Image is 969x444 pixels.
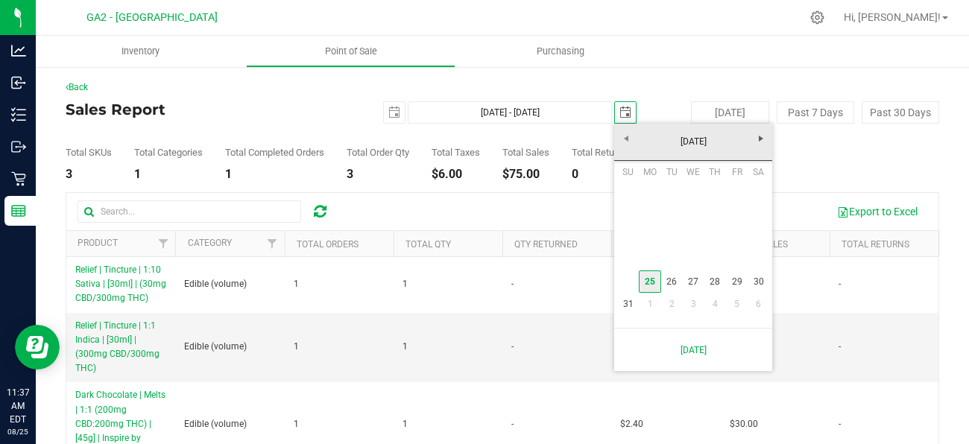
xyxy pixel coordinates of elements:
[403,340,408,354] span: 1
[639,270,660,294] a: 25
[704,270,726,294] a: 28
[78,238,118,248] a: Product
[294,277,299,291] span: 1
[347,168,409,180] div: 3
[225,168,324,180] div: 1
[730,417,758,431] span: $30.00
[66,101,357,118] h4: Sales Report
[842,239,909,250] a: Total Returns
[572,168,639,180] div: 0
[748,161,769,183] th: Saturday
[347,148,409,157] div: Total Order Qty
[246,36,456,67] a: Point of Sale
[844,11,941,23] span: Hi, [PERSON_NAME]!
[617,293,639,316] a: 31
[384,102,405,123] span: select
[134,168,203,180] div: 1
[294,340,299,354] span: 1
[620,417,643,431] span: $2.40
[683,270,704,294] a: 27
[839,417,841,431] span: -
[184,417,247,431] span: Edible (volume)
[11,75,26,90] inline-svg: Inbound
[305,45,397,58] span: Point of Sale
[661,161,683,183] th: Tuesday
[704,161,726,183] th: Thursday
[66,168,112,180] div: 3
[511,417,514,431] span: -
[622,334,764,365] a: [DATE]
[184,277,247,291] span: Edible (volume)
[827,199,927,224] button: Export to Excel
[511,340,514,354] span: -
[862,101,939,124] button: Past 30 Days
[11,107,26,122] inline-svg: Inventory
[184,340,247,354] span: Edible (volume)
[661,270,683,294] a: 26
[455,36,666,67] a: Purchasing
[691,101,768,124] button: [DATE]
[777,101,854,124] button: Past 7 Days
[517,45,605,58] span: Purchasing
[639,161,660,183] th: Monday
[502,168,549,180] div: $75.00
[639,293,660,316] a: 1
[66,148,112,157] div: Total SKUs
[86,11,218,24] span: GA2 - [GEOGRAPHIC_DATA]
[11,139,26,154] inline-svg: Outbound
[15,325,60,370] iframe: Resource center
[572,148,639,157] div: Total Return Qty
[403,417,408,431] span: 1
[432,148,480,157] div: Total Taxes
[683,293,704,316] a: 3
[101,45,180,58] span: Inventory
[225,148,324,157] div: Total Completed Orders
[726,293,748,316] a: 5
[11,43,26,58] inline-svg: Analytics
[259,231,284,256] a: Filter
[75,264,166,303] span: Relief | Tincture | 1:10 Sativa | [30ml] | (30mg CBD/300mg THC)
[75,320,160,374] span: Relief | Tincture | 1:1 Indica | [30ml] | (300mg CBD/300mg THC)
[188,238,232,248] a: Category
[808,10,827,25] div: Manage settings
[704,293,726,316] a: 4
[7,426,29,437] p: 08/25
[617,161,639,183] th: Sunday
[7,386,29,426] p: 11:37 AM EDT
[748,293,769,316] a: 6
[613,130,774,153] a: [DATE]
[839,340,841,354] span: -
[36,36,246,67] a: Inventory
[66,82,88,92] a: Back
[749,127,772,150] a: Next
[11,203,26,218] inline-svg: Reports
[403,277,408,291] span: 1
[514,239,578,250] a: Qty Returned
[151,231,175,256] a: Filter
[405,239,451,250] a: Total Qty
[661,293,683,316] a: 2
[839,277,841,291] span: -
[78,200,301,223] input: Search...
[726,161,748,183] th: Friday
[639,270,660,294] td: Current focused date is Monday, August 25, 2025
[502,148,549,157] div: Total Sales
[683,161,704,183] th: Wednesday
[432,168,480,180] div: $6.00
[511,277,514,291] span: -
[615,102,636,123] span: select
[294,417,299,431] span: 1
[134,148,203,157] div: Total Categories
[726,270,748,294] a: 29
[11,171,26,186] inline-svg: Retail
[748,270,769,294] a: 30
[297,239,359,250] a: Total Orders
